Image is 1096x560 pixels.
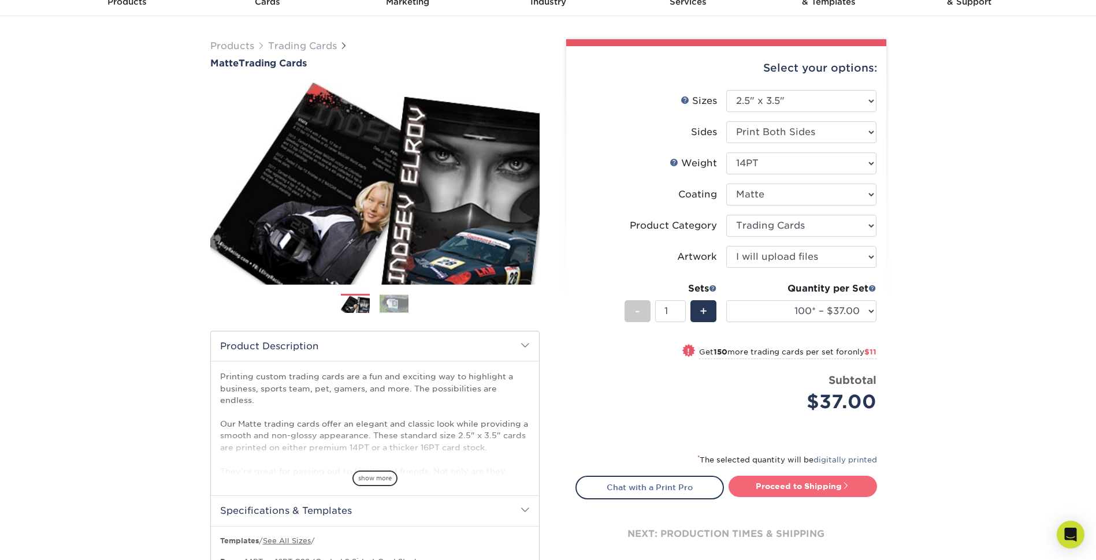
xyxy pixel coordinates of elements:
[575,46,877,90] div: Select your options:
[211,495,539,525] h2: Specifications & Templates
[691,125,717,139] div: Sides
[813,456,877,464] a: digitally printed
[729,476,877,496] a: Proceed to Shipping
[699,348,876,359] small: Get more trading cards per set for
[220,536,259,545] b: Templates
[635,303,640,320] span: -
[700,303,707,320] span: +
[210,58,540,69] h1: Trading Cards
[341,294,370,315] img: Trading Cards 01
[268,40,337,51] a: Trading Cards
[714,348,727,356] strong: 150
[864,348,876,356] span: $11
[575,476,724,499] a: Chat with a Print Pro
[828,374,876,386] strong: Subtotal
[697,456,877,464] small: The selected quantity will be
[670,156,717,170] div: Weight
[3,525,98,556] iframe: Google Customer Reviews
[352,471,397,486] span: show more
[211,331,539,361] h2: Product Description
[848,348,876,356] span: only
[263,536,311,545] a: See All Sizes
[687,345,690,357] span: !
[677,250,717,264] div: Artwork
[210,58,540,69] a: MatteTrading Cards
[210,70,540,297] img: Matte 01
[210,40,254,51] a: Products
[220,371,530,524] p: Printing custom trading cards are a fun and exciting way to highlight a business, sports team, pe...
[1057,521,1084,548] div: Open Intercom Messenger
[630,219,717,233] div: Product Category
[625,282,717,296] div: Sets
[681,94,717,108] div: Sizes
[210,58,239,69] span: Matte
[678,188,717,201] div: Coating
[735,388,876,416] div: $37.00
[380,294,408,312] img: Trading Cards 02
[726,282,876,296] div: Quantity per Set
